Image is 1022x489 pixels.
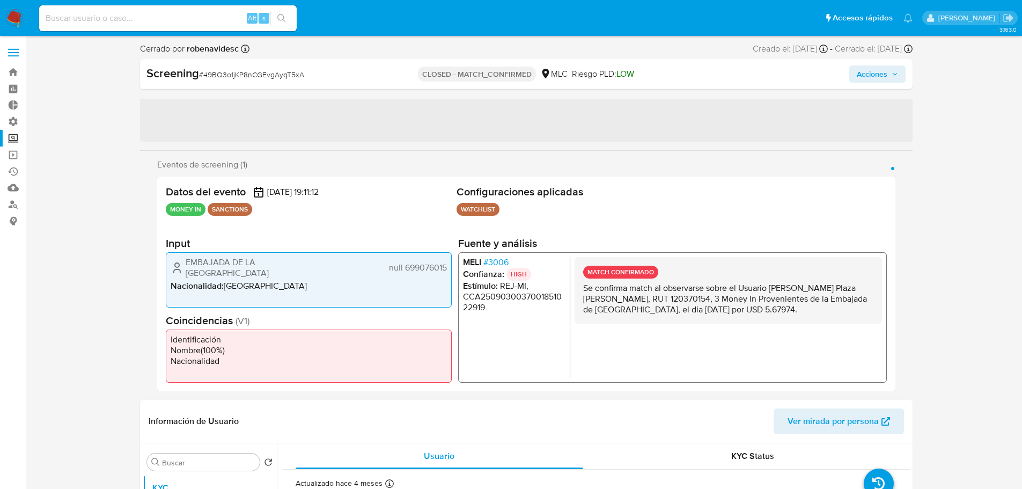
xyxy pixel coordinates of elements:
h1: Información de Usuario [149,416,239,427]
span: Ver mirada por persona [788,408,879,434]
button: search-icon [270,11,292,26]
span: Acciones [857,65,887,83]
span: - [830,43,833,55]
button: Acciones [849,65,906,83]
span: Accesos rápidos [833,12,893,24]
span: Riesgo PLD: [572,68,634,80]
div: Cerrado el: [DATE] [835,43,913,55]
span: Alt [248,13,256,23]
a: Notificaciones [903,13,913,23]
button: Ver mirada por persona [774,408,904,434]
input: Buscar usuario o caso... [39,11,297,25]
span: KYC Status [731,450,774,462]
input: Buscar [162,458,255,468]
button: Buscar [151,458,160,466]
span: # 49BQ3o1jKP8nCGEvgAyqT5xA [199,69,304,80]
span: LOW [616,68,634,80]
span: Cerrado por [140,43,239,55]
div: MLC [540,68,568,80]
b: Screening [146,64,199,82]
span: ‌ [140,99,913,142]
p: Actualizado hace 4 meses [296,478,383,488]
p: nicolas.tyrkiel@mercadolibre.com [938,13,999,23]
a: Salir [1003,12,1014,24]
button: Volver al orden por defecto [264,458,273,470]
p: CLOSED - MATCH_CONFIRMED [418,67,536,82]
b: robenavidesc [185,42,239,55]
span: Usuario [424,450,454,462]
span: s [262,13,266,23]
div: Creado el: [DATE] [753,43,828,55]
